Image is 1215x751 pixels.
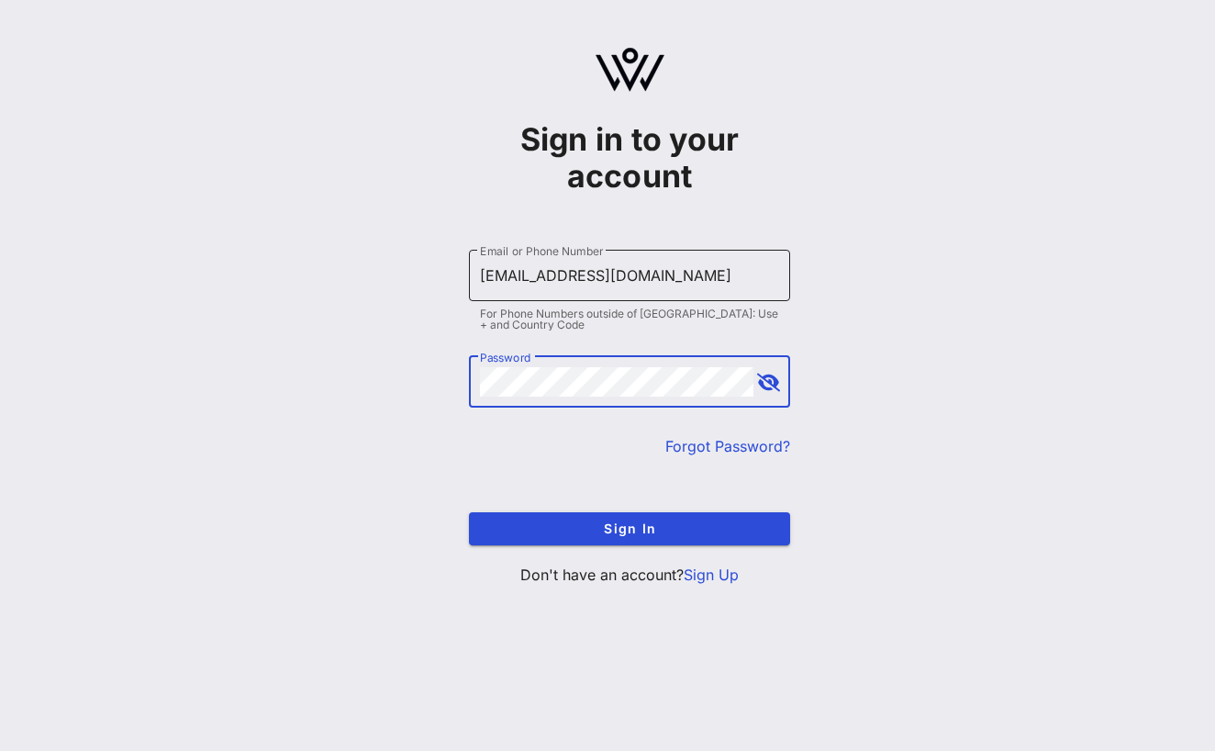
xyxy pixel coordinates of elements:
button: append icon [757,374,780,392]
label: Email or Phone Number [480,244,603,258]
h1: Sign in to your account [469,121,790,195]
button: Sign In [469,512,790,545]
a: Sign Up [684,566,739,584]
img: logo.svg [596,48,664,92]
span: Sign In [484,521,775,536]
label: Password [480,351,531,364]
p: Don't have an account? [469,564,790,586]
a: Forgot Password? [665,437,790,455]
div: For Phone Numbers outside of [GEOGRAPHIC_DATA]: Use + and Country Code [480,308,779,331]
